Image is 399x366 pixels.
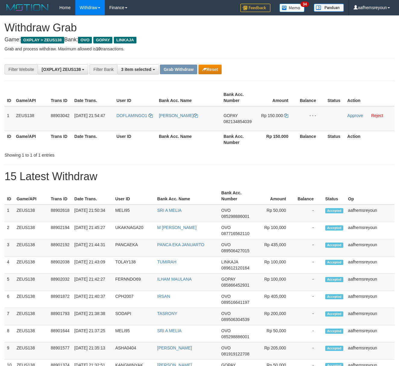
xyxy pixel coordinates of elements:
[223,113,238,118] span: GOPAY
[14,131,48,148] th: Game/API
[5,170,394,183] h1: 15 Latest Withdraw
[157,328,182,333] a: SRI A MELIA
[14,239,48,256] td: ZEUS138
[346,342,394,360] td: aafhemsreyoun
[14,274,48,291] td: ZEUS138
[14,89,48,106] th: Game/API
[371,113,383,118] a: Reject
[5,187,14,205] th: ID
[198,65,222,74] button: Reset
[261,113,283,118] span: Rp 150.000
[113,187,155,205] th: User ID
[157,225,197,230] a: M [PERSON_NAME]
[221,300,249,305] span: Copy 089516641197 to clipboard
[323,187,346,205] th: Status
[346,308,394,325] td: aafhemsreyoun
[113,291,155,308] td: CPH2007
[96,46,101,51] strong: 10
[346,239,394,256] td: aafhemsreyoun
[5,325,14,342] td: 8
[157,345,192,350] a: [PERSON_NAME]
[254,239,295,256] td: Rp 435,000
[156,131,221,148] th: Bank Acc. Name
[48,187,72,205] th: Trans ID
[256,89,297,106] th: Amount
[72,274,113,291] td: [DATE] 21:42:27
[114,131,157,148] th: User ID
[325,260,343,265] span: Accepted
[48,131,72,148] th: Trans ID
[14,106,48,131] td: ZEUS138
[72,291,113,308] td: [DATE] 21:40:37
[295,291,323,308] td: -
[219,187,254,205] th: Bank Acc. Number
[14,342,48,360] td: ZEUS138
[117,113,153,118] a: DOFLAMINGO1
[221,259,238,264] span: LINKAJA
[72,325,113,342] td: [DATE] 21:37:25
[297,106,325,131] td: - - -
[72,308,113,325] td: [DATE] 21:38:38
[117,113,147,118] span: DOFLAMINGO1
[113,205,155,222] td: MELI95
[221,283,249,288] span: Copy 085866452931 to clipboard
[221,131,256,148] th: Bank Acc. Number
[72,131,114,148] th: Date Trans.
[221,89,256,106] th: Bank Acc. Number
[221,294,231,299] span: OVO
[78,37,92,43] span: OVO
[157,311,177,316] a: TASRONY
[14,308,48,325] td: ZEUS138
[295,308,323,325] td: -
[5,22,394,34] h1: Withdraw Grab
[113,222,155,239] td: UKAKNAGA20
[221,345,231,350] span: OVO
[240,4,270,12] img: Feedback.jpg
[48,222,72,239] td: 88902194
[5,222,14,239] td: 2
[74,113,105,118] span: [DATE] 21:54:47
[295,256,323,274] td: -
[48,308,72,325] td: 88901793
[297,131,325,148] th: Balance
[72,187,113,205] th: Date Trans.
[346,256,394,274] td: aafhemsreyoun
[14,205,48,222] td: ZEUS138
[221,242,231,247] span: OVO
[295,274,323,291] td: -
[42,67,81,72] span: [OXPLAY] ZEUS138
[301,2,309,7] span: 34
[223,119,251,124] span: Copy 082134854039 to clipboard
[325,346,343,351] span: Accepted
[221,328,231,333] span: OVO
[5,46,394,52] p: Grab and process withdraw. Maximum allowed is transactions.
[221,352,249,356] span: Copy 081919122708 to clipboard
[14,325,48,342] td: ZEUS138
[48,274,72,291] td: 88902032
[221,225,231,230] span: OVO
[160,65,197,74] button: Grab Withdraw
[346,222,394,239] td: aafhemsreyoun
[325,89,345,106] th: Status
[113,239,155,256] td: PANCAEKA
[347,113,363,118] a: Approve
[5,256,14,274] td: 4
[295,187,323,205] th: Balance
[157,259,176,264] a: TUMIRAH
[72,342,113,360] td: [DATE] 21:35:13
[5,274,14,291] td: 5
[254,308,295,325] td: Rp 200,000
[295,325,323,342] td: -
[48,291,72,308] td: 88901872
[38,64,88,75] button: [OXPLAY] ZEUS138
[325,208,343,213] span: Accepted
[295,205,323,222] td: -
[221,334,249,339] span: Copy 085298886001 to clipboard
[157,294,170,299] a: IRSAN
[21,37,64,43] span: OXPLAY > ZEUS138
[72,222,113,239] td: [DATE] 21:45:27
[157,208,182,213] a: SRI A MELIA
[72,205,113,222] td: [DATE] 21:50:34
[325,131,345,148] th: Status
[254,342,295,360] td: Rp 205,000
